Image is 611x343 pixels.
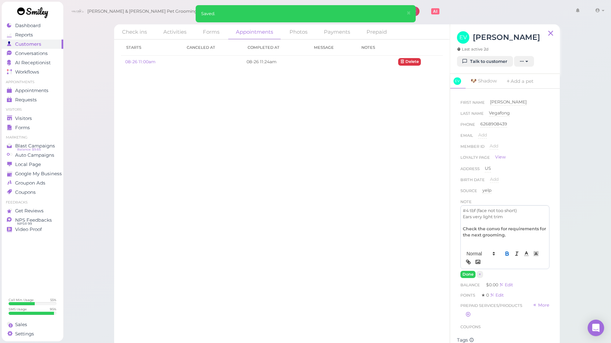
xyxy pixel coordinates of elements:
a: Prepaid [359,24,395,39]
td: 08-26 11:24am [242,56,309,68]
span: EV [454,77,461,85]
a: Payments [316,24,358,39]
span: NPS® 99 [17,221,32,226]
span: Groupon Ads [15,180,45,186]
div: Tags [457,337,553,343]
span: $0.00 [486,282,499,287]
a: Sales [2,320,63,329]
span: × [479,272,481,277]
span: Video Proof [15,226,42,232]
span: Google My Business [15,171,62,177]
span: AI Receptionist [15,60,51,66]
th: Canceled at [182,40,242,56]
span: Source [460,187,477,198]
span: Email [460,132,473,143]
strong: Check the convo for requirements for the next grooming. [463,226,547,237]
a: More [533,302,549,309]
span: Birth date [460,176,485,187]
span: NPS Feedbacks [15,217,52,223]
a: 🐶 Shadow [467,74,501,88]
li: Visitors [2,107,63,112]
span: EV [457,31,469,44]
span: Balance: $9.65 [17,147,41,152]
a: Appointments [228,24,281,40]
th: Completed at [242,40,309,56]
a: Check ins [114,24,155,39]
div: Call Min. Usage [9,298,34,302]
a: Appointments [2,86,63,95]
span: Forms [15,125,30,131]
li: Appointments [2,80,63,85]
span: Coupons [15,189,36,195]
li: Feedbacks [2,200,63,205]
a: Local Page [2,160,63,169]
span: Loyalty page [460,154,490,164]
p: Ears very light trim [463,214,547,220]
a: Workflows [2,67,63,77]
span: Member ID [460,143,484,154]
div: US [485,165,491,172]
span: Address [460,165,480,176]
span: [PERSON_NAME] & [PERSON_NAME] Pet Grooming [87,2,197,21]
span: Appointments [15,88,48,93]
a: Coupons [2,188,63,197]
li: Marketing [2,135,63,140]
a: NPS Feedbacks NPS® 99 [2,215,63,225]
a: Talk to customer [457,56,513,67]
h3: [PERSON_NAME] [473,31,540,43]
a: Blast Campaigns Balance: $9.65 [2,141,63,151]
span: Phone [460,121,475,132]
button: Done [460,271,476,278]
span: Last Name [460,110,484,121]
a: Customers [2,40,63,49]
span: Auto Campaigns [15,152,54,158]
a: Reports [2,30,63,40]
input: Search customer [334,6,401,17]
a: 08-26 11:00am [125,59,155,64]
div: 6268908439 [480,121,507,128]
div: 95 % [50,307,56,311]
span: Prepaid services/products [460,302,522,309]
a: Activities [155,24,194,39]
span: ★ 0 [481,292,490,298]
span: Visitors [15,115,32,121]
button: Close [402,5,415,21]
a: Get Reviews [2,206,63,215]
span: Blast Campaigns [15,143,55,149]
div: yelp [482,187,491,194]
a: Groupon Ads [2,178,63,188]
a: Edit [490,292,504,298]
span: Customers [15,41,41,47]
span: Add [490,143,498,148]
a: Forms [2,123,63,132]
a: Requests [2,95,63,104]
a: Add a pet [502,74,538,89]
span: Dashboard [15,23,41,29]
th: Notes [356,40,394,56]
a: Forms [195,24,227,39]
span: Sales [15,322,27,328]
a: Photos [282,24,315,39]
a: Visitors [2,114,63,123]
span: Get Reviews [15,208,44,214]
div: Note [460,198,472,205]
div: Open Intercom Messenger [588,320,604,336]
th: Message [309,40,356,56]
a: Google My Business [2,169,63,178]
a: Settings [2,329,63,339]
a: AI Receptionist [2,58,63,67]
a: Dashboard [2,21,63,30]
span: Last active 2d [457,46,489,52]
button: × [477,271,483,278]
div: SMS Usage [9,307,27,311]
span: [PERSON_NAME] [490,99,527,104]
span: × [406,8,411,18]
span: Add [490,177,499,182]
a: Edit [499,282,513,287]
span: Conversations [15,51,48,56]
a: View [495,154,506,160]
span: Workflows [15,69,39,75]
a: Conversations [2,49,63,58]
